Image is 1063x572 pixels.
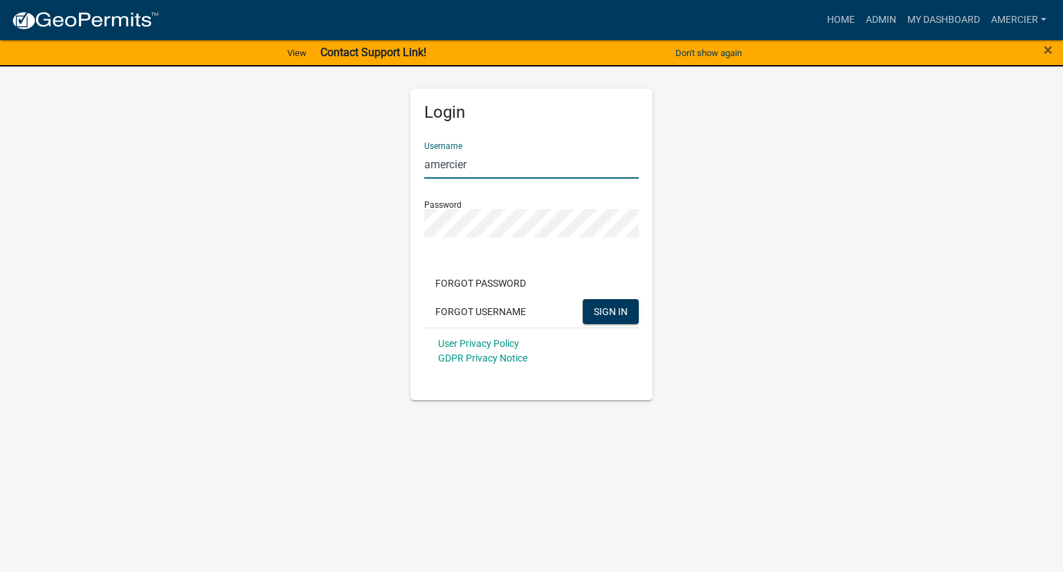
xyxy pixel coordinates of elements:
a: amercier [985,7,1052,33]
button: Don't show again [670,42,747,64]
button: Forgot Password [424,271,537,296]
a: Admin [860,7,902,33]
strong: Contact Support Link! [320,46,426,59]
span: × [1044,40,1053,60]
a: User Privacy Policy [438,338,519,349]
a: View [282,42,312,64]
h5: Login [424,102,639,123]
button: Forgot Username [424,299,537,324]
a: Home [821,7,860,33]
a: GDPR Privacy Notice [438,352,527,364]
span: SIGN IN [594,305,628,316]
button: SIGN IN [583,299,639,324]
a: My Dashboard [902,7,985,33]
button: Close [1044,42,1053,58]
